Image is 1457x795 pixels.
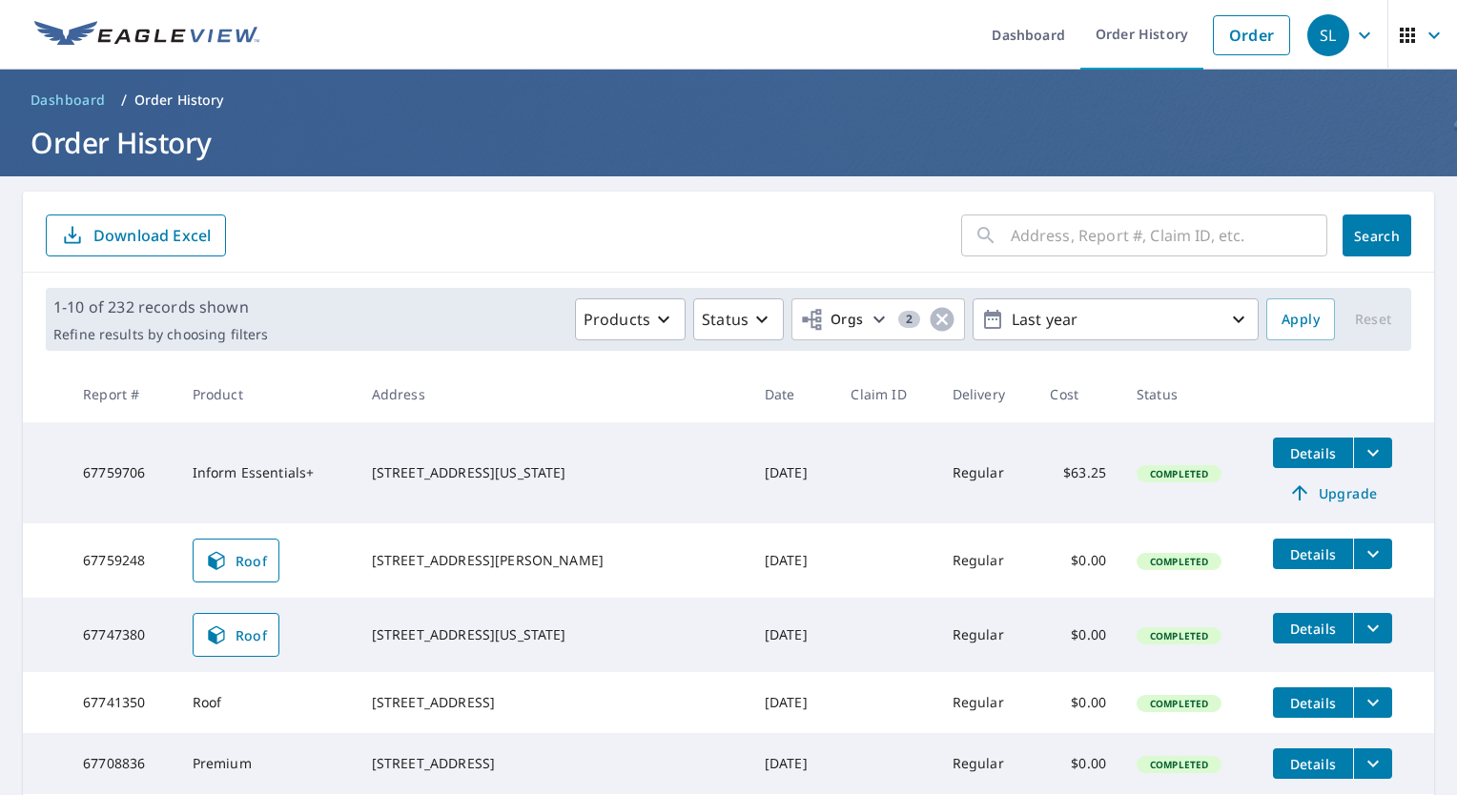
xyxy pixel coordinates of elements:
[749,422,836,523] td: [DATE]
[53,296,268,318] p: 1-10 of 232 records shown
[1353,613,1392,643] button: filesDropdownBtn-67747380
[177,733,357,794] td: Premium
[68,672,177,733] td: 67741350
[1035,598,1121,672] td: $0.00
[1273,438,1353,468] button: detailsBtn-67759706
[584,308,650,331] p: Products
[31,91,106,110] span: Dashboard
[193,613,280,657] a: Roof
[23,85,113,115] a: Dashboard
[193,539,280,582] a: Roof
[34,21,259,50] img: EV Logo
[1282,308,1320,332] span: Apply
[46,214,226,256] button: Download Excel
[1035,366,1121,422] th: Cost
[1273,613,1353,643] button: detailsBtn-67747380
[937,672,1036,733] td: Regular
[1213,15,1290,55] a: Order
[1284,694,1342,712] span: Details
[898,313,920,326] span: 2
[1273,478,1392,508] a: Upgrade
[693,298,784,340] button: Status
[23,85,1434,115] nav: breadcrumb
[68,733,177,794] td: 67708836
[1353,687,1392,718] button: filesDropdownBtn-67741350
[937,733,1036,794] td: Regular
[205,623,268,646] span: Roof
[1004,303,1227,336] p: Last year
[1035,672,1121,733] td: $0.00
[1273,539,1353,569] button: detailsBtn-67759248
[749,672,836,733] td: [DATE]
[23,123,1434,162] h1: Order History
[1139,697,1220,710] span: Completed
[749,366,836,422] th: Date
[372,693,734,712] div: [STREET_ADDRESS]
[177,422,357,523] td: Inform Essentials+
[1273,748,1353,779] button: detailsBtn-67708836
[177,366,357,422] th: Product
[1139,467,1220,480] span: Completed
[1353,539,1392,569] button: filesDropdownBtn-67759248
[372,625,734,644] div: [STREET_ADDRESS][US_STATE]
[937,366,1036,422] th: Delivery
[937,523,1036,598] td: Regular
[973,298,1259,340] button: Last year
[1139,629,1220,642] span: Completed
[68,366,177,422] th: Report #
[1035,733,1121,794] td: $0.00
[1011,209,1327,262] input: Address, Report #, Claim ID, etc.
[1139,758,1220,771] span: Completed
[1284,444,1342,462] span: Details
[1284,620,1342,638] span: Details
[1353,438,1392,468] button: filesDropdownBtn-67759706
[1358,227,1396,245] span: Search
[134,91,224,110] p: Order History
[93,225,211,246] p: Download Excel
[749,523,836,598] td: [DATE]
[372,754,734,773] div: [STREET_ADDRESS]
[702,308,749,331] p: Status
[1035,422,1121,523] td: $63.25
[749,598,836,672] td: [DATE]
[937,598,1036,672] td: Regular
[1343,214,1411,256] button: Search
[372,551,734,570] div: [STREET_ADDRESS][PERSON_NAME]
[1307,14,1349,56] div: SL
[1035,523,1121,598] td: $0.00
[575,298,686,340] button: Products
[177,672,357,733] td: Roof
[357,366,749,422] th: Address
[749,733,836,794] td: [DATE]
[1121,366,1258,422] th: Status
[835,366,936,422] th: Claim ID
[372,463,734,482] div: [STREET_ADDRESS][US_STATE]
[1284,481,1381,504] span: Upgrade
[1139,555,1220,568] span: Completed
[68,422,177,523] td: 67759706
[68,598,177,672] td: 67747380
[1273,687,1353,718] button: detailsBtn-67741350
[1284,755,1342,773] span: Details
[937,422,1036,523] td: Regular
[205,549,268,572] span: Roof
[68,523,177,598] td: 67759248
[53,326,268,343] p: Refine results by choosing filters
[121,89,127,112] li: /
[1353,748,1392,779] button: filesDropdownBtn-67708836
[791,298,965,340] button: Orgs2
[1266,298,1335,340] button: Apply
[1284,545,1342,563] span: Details
[800,308,864,332] span: Orgs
